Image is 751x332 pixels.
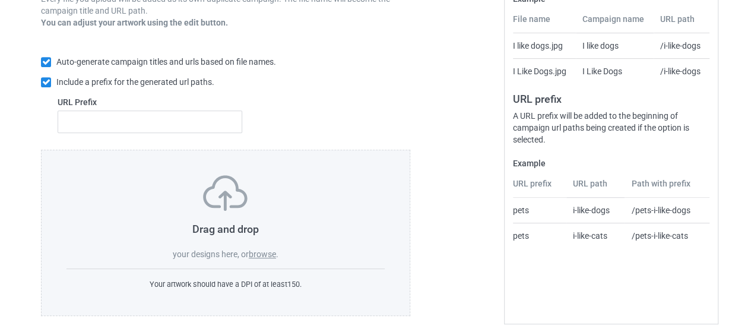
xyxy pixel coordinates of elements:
td: /pets-i-like-dogs [625,198,709,223]
td: I like dogs [576,33,654,58]
td: i-like-cats [566,223,625,248]
td: /i-like-dogs [654,33,709,58]
td: pets [513,198,566,223]
th: URL path [566,178,625,198]
span: your designs here, or [173,249,249,259]
label: URL Prefix [58,96,242,108]
th: Campaign name [576,13,654,33]
span: Include a prefix for the generated url paths. [56,77,214,87]
td: I like dogs.jpg [513,33,575,58]
th: Path with prefix [625,178,709,198]
th: URL prefix [513,178,566,198]
th: File name [513,13,575,33]
td: /pets-i-like-cats [625,223,709,248]
span: . [276,249,278,259]
td: i-like-dogs [566,198,625,223]
label: browse [249,249,276,259]
td: I Like Dogs [576,58,654,84]
td: pets [513,223,566,248]
label: Example [513,157,709,169]
h3: Drag and drop [66,222,385,236]
b: You can adjust your artwork using the edit button. [41,18,228,27]
th: URL path [654,13,709,33]
h3: URL prefix [513,92,709,106]
span: Auto-generate campaign titles and urls based on file names. [56,57,276,67]
td: I Like Dogs.jpg [513,58,575,84]
td: /i-like-dogs [654,58,709,84]
img: svg+xml;base64,PD94bWwgdmVyc2lvbj0iMS4wIiBlbmNvZGluZz0iVVRGLTgiPz4KPHN2ZyB3aWR0aD0iNzVweCIgaGVpZ2... [203,175,248,211]
div: A URL prefix will be added to the beginning of campaign url paths being created if the option is ... [513,110,709,146]
span: Your artwork should have a DPI of at least 150 . [150,280,302,289]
